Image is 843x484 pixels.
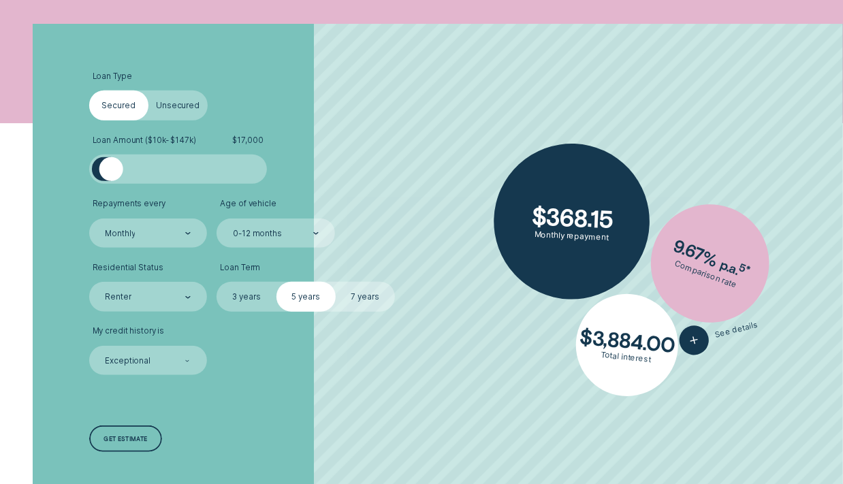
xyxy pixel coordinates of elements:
[148,91,208,120] label: Unsecured
[93,71,132,82] span: Loan Type
[93,326,165,336] span: My credit history is
[677,310,762,358] button: See details
[276,282,336,312] label: 5 years
[232,135,263,146] span: $ 17,000
[89,91,148,120] label: Secured
[93,199,165,209] span: Repayments every
[221,263,261,273] span: Loan Term
[105,356,150,366] div: Exceptional
[336,282,395,312] label: 7 years
[714,320,759,340] span: See details
[233,229,282,239] div: 0-12 months
[217,282,276,312] label: 3 years
[105,293,131,303] div: Renter
[89,425,163,452] a: Get estimate
[93,135,196,146] span: Loan Amount ( $10k - $147k )
[93,263,163,273] span: Residential Status
[221,199,276,209] span: Age of vehicle
[105,229,135,239] div: Monthly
